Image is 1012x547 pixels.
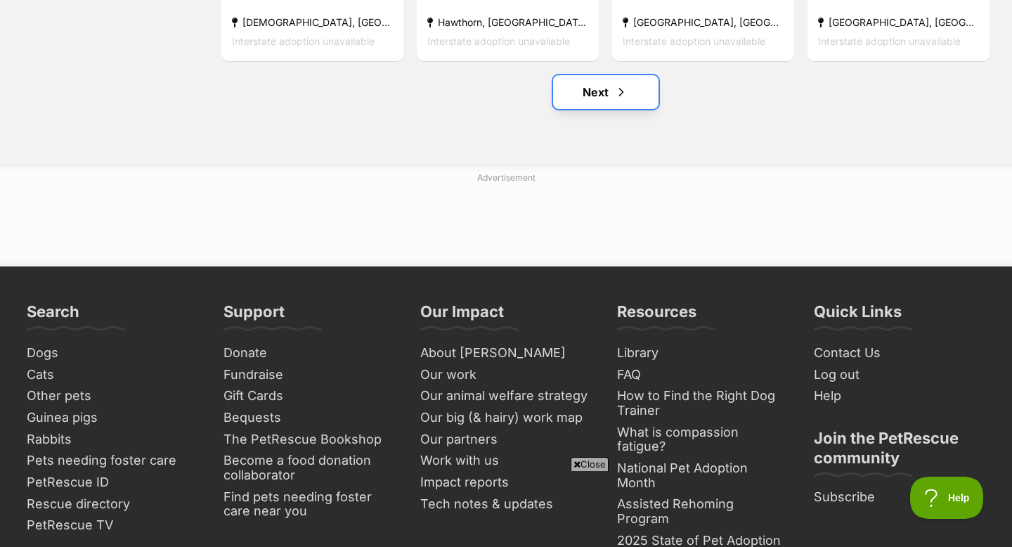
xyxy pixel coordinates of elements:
h3: Join the PetRescue community [814,428,985,476]
h3: Quick Links [814,302,902,330]
a: PetRescue ID [21,472,204,494]
a: How to Find the Right Dog Trainer [611,385,794,421]
a: Other pets [21,385,204,407]
a: Rescue directory [21,494,204,515]
a: Log out [808,364,991,386]
span: Interstate adoption unavailable [818,35,961,47]
h3: Support [223,302,285,330]
iframe: Help Scout Beacon - Open [910,477,984,519]
h3: Our Impact [420,302,504,330]
div: [GEOGRAPHIC_DATA], [GEOGRAPHIC_DATA] [818,13,979,32]
nav: Pagination [220,75,991,109]
iframe: Advertisement [250,477,762,540]
a: National Pet Adoption Month [611,458,794,494]
div: [DEMOGRAPHIC_DATA], [GEOGRAPHIC_DATA] [232,13,393,32]
a: Bequests [218,407,401,429]
a: Our animal welfare strategy [415,385,597,407]
a: Pets needing foster care [21,450,204,472]
a: Library [611,342,794,364]
a: Rabbits [21,429,204,451]
a: Next page [553,75,659,109]
h3: Resources [617,302,696,330]
a: The PetRescue Bookshop [218,429,401,451]
a: Find pets needing foster care near you [218,487,401,522]
a: Dogs [21,342,204,364]
a: Our partners [415,429,597,451]
span: Close [571,457,609,471]
span: Interstate adoption unavailable [232,35,375,47]
a: Cats [21,364,204,386]
h3: Search [27,302,79,330]
a: Guinea pigs [21,407,204,429]
a: Fundraise [218,364,401,386]
a: Our work [415,364,597,386]
span: Interstate adoption unavailable [623,35,765,47]
a: Gift Cards [218,385,401,407]
a: Work with us [415,450,597,472]
a: Subscribe [808,487,991,508]
a: What is compassion fatigue? [611,422,794,458]
div: Hawthorn, [GEOGRAPHIC_DATA] [427,13,588,32]
a: Our big (& hairy) work map [415,407,597,429]
a: PetRescue TV [21,515,204,536]
a: Help [808,385,991,407]
div: [GEOGRAPHIC_DATA], [GEOGRAPHIC_DATA] [623,13,784,32]
span: Interstate adoption unavailable [427,35,570,47]
a: About [PERSON_NAME] [415,342,597,364]
a: Contact Us [808,342,991,364]
a: Become a food donation collaborator [218,450,401,486]
a: FAQ [611,364,794,386]
a: Donate [218,342,401,364]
